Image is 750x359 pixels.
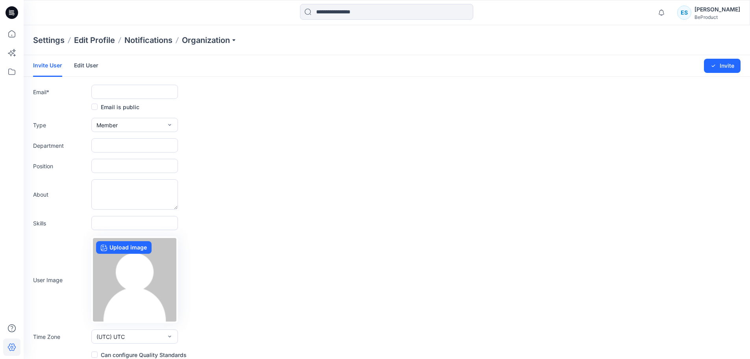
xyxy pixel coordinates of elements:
[33,35,65,46] p: Settings
[91,102,139,112] label: Email is public
[704,59,741,73] button: Invite
[96,241,152,254] label: Upload image
[96,333,125,341] span: (UTC) UTC
[33,333,88,341] label: Time Zone
[91,118,178,132] button: Member
[91,329,178,344] button: (UTC) UTC
[33,88,88,96] label: Email
[74,35,115,46] a: Edit Profile
[677,6,691,20] div: ES
[124,35,172,46] a: Notifications
[93,238,176,322] img: no-profile.png
[694,5,740,14] div: [PERSON_NAME]
[33,219,88,227] label: Skills
[33,55,62,77] a: Invite User
[694,14,740,20] div: BeProduct
[33,162,88,170] label: Position
[74,55,98,76] a: Edit User
[33,190,88,199] label: About
[33,121,88,129] label: Type
[96,121,118,129] span: Member
[33,141,88,150] label: Department
[33,276,88,284] label: User Image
